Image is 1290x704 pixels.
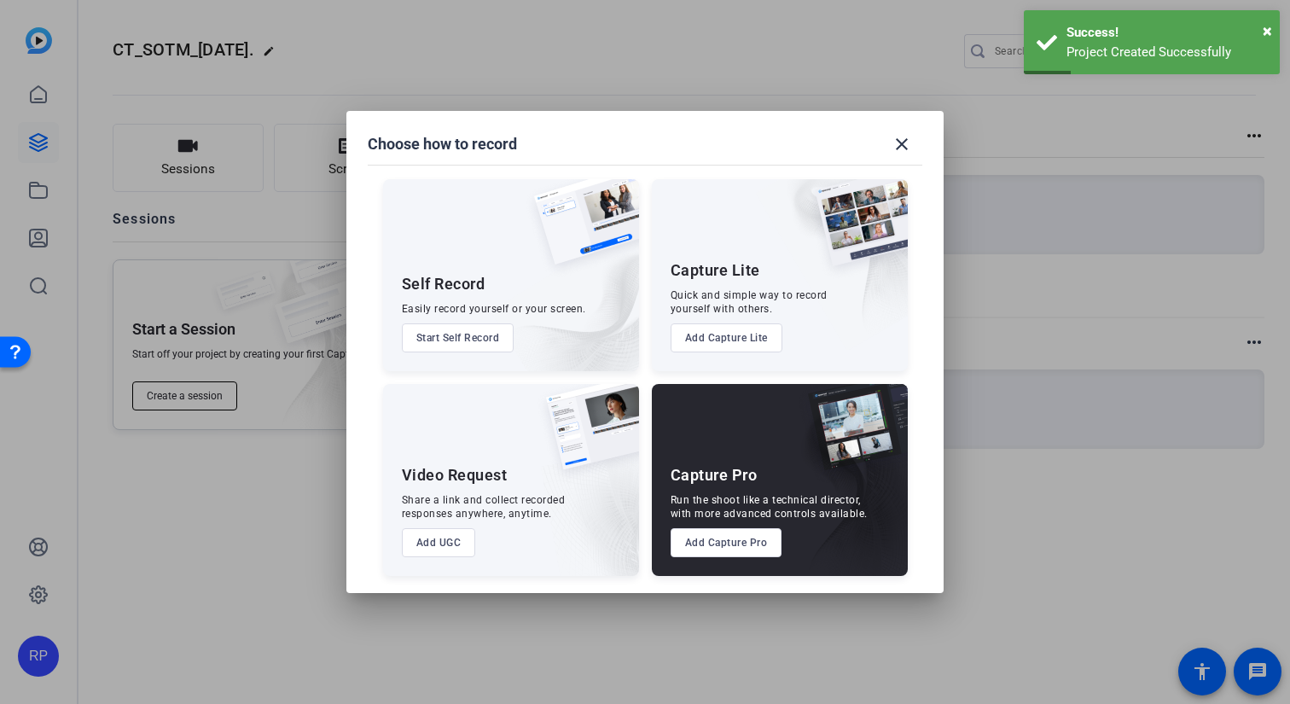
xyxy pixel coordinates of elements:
mat-icon: close [892,134,912,154]
div: Capture Lite [671,260,760,281]
img: capture-pro.png [795,384,908,488]
img: ugc-content.png [533,384,639,487]
button: Add Capture Pro [671,528,782,557]
div: Success! [1066,23,1267,43]
div: Easily record yourself or your screen. [402,302,586,316]
button: Add UGC [402,528,476,557]
h1: Choose how to record [368,134,517,154]
img: embarkstudio-self-record.png [491,216,639,371]
img: embarkstudio-capture-lite.png [755,179,908,350]
div: Capture Pro [671,465,758,486]
button: Add Capture Lite [671,323,782,352]
img: capture-lite.png [802,179,908,283]
button: Close [1263,18,1272,44]
div: Self Record [402,274,485,294]
img: embarkstudio-capture-pro.png [782,405,908,576]
button: Start Self Record [402,323,514,352]
div: Run the shoot like a technical director, with more advanced controls available. [671,493,868,521]
img: self-record.png [521,179,639,282]
img: embarkstudio-ugc-content.png [540,437,639,576]
div: Video Request [402,465,508,486]
span: × [1263,20,1272,41]
div: Project Created Successfully [1066,43,1267,62]
div: Share a link and collect recorded responses anywhere, anytime. [402,493,566,521]
div: Quick and simple way to record yourself with others. [671,288,828,316]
